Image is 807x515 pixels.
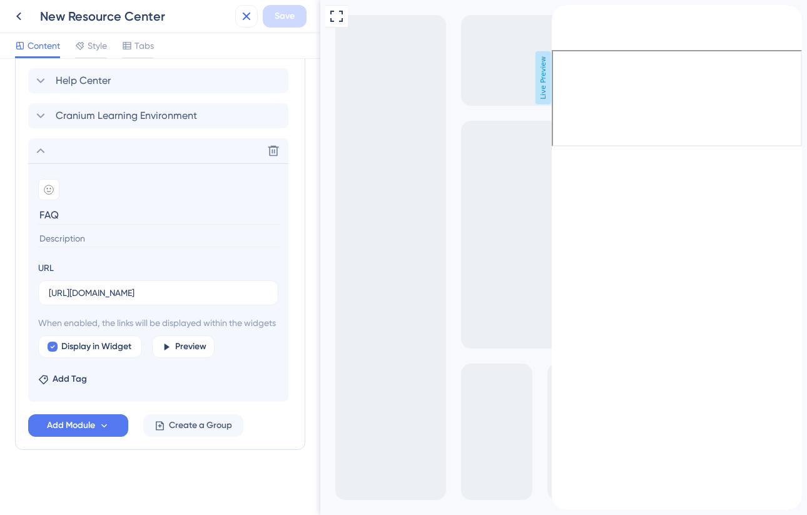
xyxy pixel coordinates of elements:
span: Preview [175,339,206,354]
span: Display in Widget [61,339,131,354]
span: Content [28,38,60,53]
button: Save [263,5,307,28]
div: URL [38,260,54,275]
span: Style [88,38,107,53]
span: Live Preview [215,51,231,105]
div: New Resource Center [40,8,230,25]
span: Get Started [8,3,63,18]
input: Description [38,230,281,247]
button: Create a Group [143,414,243,437]
button: Preview [152,335,215,358]
span: Add Module [47,418,95,433]
div: 3 [71,6,76,16]
div: Cranium Learning Environment [28,103,292,128]
button: Add Module [28,414,128,437]
button: Add Tag [38,372,87,387]
span: When enabled, the links will be displayed within the widgets [38,315,278,330]
input: Header [38,205,281,225]
span: Tabs [134,38,154,53]
span: Create a Group [169,418,232,433]
span: Save [275,9,295,24]
span: Help Center [56,73,111,88]
div: Help Center [28,68,292,93]
span: Cranium Learning Environment [56,108,197,123]
span: Add Tag [53,372,87,387]
input: your.website.com/path [49,286,268,300]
